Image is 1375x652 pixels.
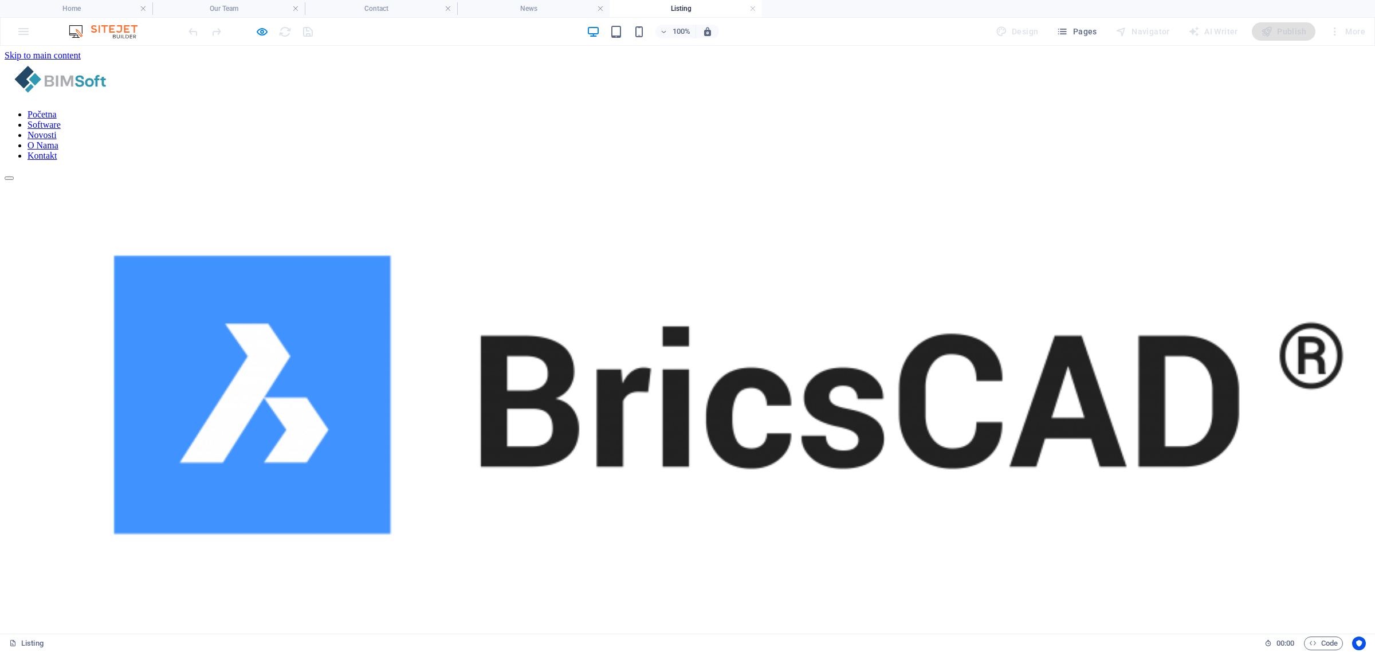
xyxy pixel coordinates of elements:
span: Pages [1056,26,1097,37]
a: Skip to main content [5,5,81,14]
button: Pages [1052,22,1101,41]
h6: Session time [1264,637,1295,650]
button: Code [1304,637,1343,650]
h4: Listing [610,2,762,15]
h4: Our Team [152,2,305,15]
h4: News [457,2,610,15]
i: On resize automatically adjust zoom level to fit chosen device. [702,26,713,37]
span: Code [1309,637,1338,650]
span: 00 00 [1276,637,1294,650]
h6: 100% [673,25,691,38]
button: Usercentrics [1352,637,1366,650]
span: : [1284,639,1286,647]
button: 100% [655,25,696,38]
img: Editor Logo [66,25,152,38]
div: Design (Ctrl+Alt+Y) [991,22,1043,41]
h4: Contact [305,2,457,15]
a: Click to cancel selection. Double-click to open Pages [9,637,44,650]
button: Click here to leave preview mode and continue editing [255,25,269,38]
